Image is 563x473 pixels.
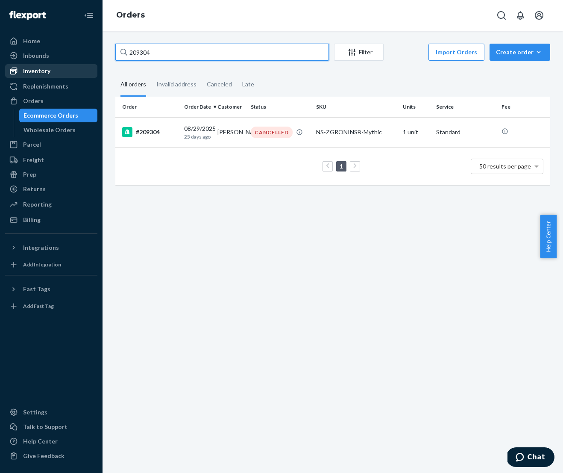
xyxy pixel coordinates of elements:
[156,73,196,95] div: Invalid address
[5,182,97,196] a: Returns
[23,37,40,45] div: Home
[436,128,495,136] p: Standard
[115,97,181,117] th: Order
[313,97,400,117] th: SKU
[5,49,97,62] a: Inbounds
[23,243,59,252] div: Integrations
[5,405,97,419] a: Settings
[5,94,97,108] a: Orders
[23,452,65,460] div: Give Feedback
[5,299,97,313] a: Add Fast Tag
[23,82,68,91] div: Replenishments
[5,64,97,78] a: Inventory
[428,44,484,61] button: Import Orders
[247,97,313,117] th: Status
[242,73,254,95] div: Late
[23,437,58,446] div: Help Center
[122,127,177,137] div: #209304
[490,44,550,61] button: Create order
[23,185,46,193] div: Returns
[498,97,550,117] th: Fee
[334,44,384,61] button: Filter
[5,213,97,227] a: Billing
[23,408,47,417] div: Settings
[181,97,214,117] th: Order Date
[23,285,50,293] div: Fast Tags
[5,138,97,151] a: Parcel
[5,168,97,181] a: Prep
[19,109,98,122] a: Ecommerce Orders
[184,124,211,140] div: 08/29/2025
[23,51,49,60] div: Inbounds
[334,48,383,56] div: Filter
[115,44,329,61] input: Search orders
[507,447,554,469] iframe: Opens a widget where you can chat to one of our agents
[23,200,52,209] div: Reporting
[23,156,44,164] div: Freight
[540,215,557,258] button: Help Center
[19,123,98,137] a: Wholesale Orders
[399,97,433,117] th: Units
[512,7,529,24] button: Open notifications
[5,34,97,48] a: Home
[23,126,76,134] div: Wholesale Orders
[5,449,97,463] button: Give Feedback
[217,103,244,110] div: Customer
[23,140,41,149] div: Parcel
[5,435,97,448] a: Help Center
[5,153,97,167] a: Freight
[184,133,211,140] p: 25 days ago
[5,241,97,254] button: Integrations
[338,163,345,170] a: Page 1 is your current page
[531,7,548,24] button: Open account menu
[479,163,531,170] span: 50 results per page
[23,423,67,431] div: Talk to Support
[80,7,97,24] button: Close Navigation
[23,216,41,224] div: Billing
[433,97,498,117] th: Service
[23,170,36,179] div: Prep
[214,117,247,147] td: [PERSON_NAME]
[496,48,544,56] div: Create order
[207,73,232,95] div: Canceled
[23,302,54,310] div: Add Fast Tag
[116,10,145,20] a: Orders
[493,7,510,24] button: Open Search Box
[23,261,61,268] div: Add Integration
[5,420,97,434] button: Talk to Support
[316,128,396,136] div: NS-ZGRONINSB-Mythic
[5,258,97,272] a: Add Integration
[5,282,97,296] button: Fast Tags
[5,198,97,211] a: Reporting
[23,111,78,120] div: Ecommerce Orders
[120,73,146,97] div: All orders
[23,97,44,105] div: Orders
[5,80,97,93] a: Replenishments
[9,11,46,20] img: Flexport logo
[251,127,293,138] div: CANCELLED
[399,117,433,147] td: 1 unit
[109,3,152,28] ol: breadcrumbs
[23,67,50,75] div: Inventory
